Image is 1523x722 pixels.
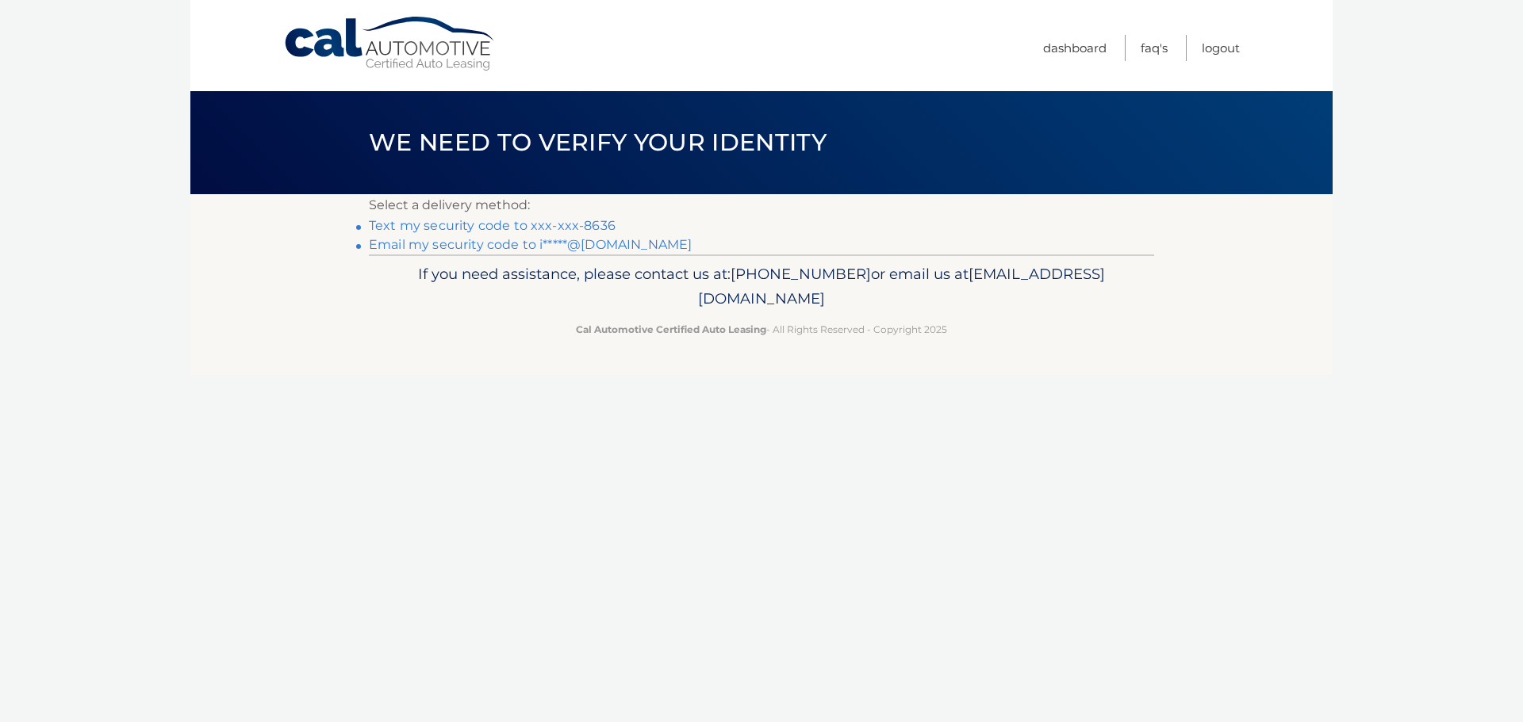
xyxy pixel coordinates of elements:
a: FAQ's [1141,35,1168,61]
strong: Cal Automotive Certified Auto Leasing [576,323,766,335]
span: We need to verify your identity [369,128,827,157]
p: Select a delivery method: [369,194,1154,216]
a: Text my security code to xxx-xxx-8636 [369,218,616,233]
p: - All Rights Reserved - Copyright 2025 [379,321,1144,338]
span: [PHONE_NUMBER] [731,265,871,283]
p: If you need assistance, please contact us at: or email us at [379,262,1144,312]
a: Email my security code to i*****@[DOMAIN_NAME] [369,237,692,252]
a: Logout [1202,35,1240,61]
a: Dashboard [1043,35,1107,61]
a: Cal Automotive [283,16,497,72]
